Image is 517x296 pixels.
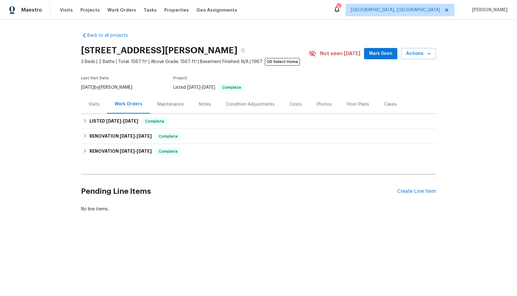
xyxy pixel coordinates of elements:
[157,101,184,108] div: Maintenance
[120,134,135,138] span: [DATE]
[81,32,141,39] a: Back to all projects
[80,7,100,13] span: Projects
[202,85,215,90] span: [DATE]
[81,177,397,206] h2: Pending Line Items
[384,101,397,108] div: Cases
[173,85,244,90] span: Listed
[90,118,138,125] h6: LISTED
[320,50,360,57] span: Not seen [DATE]
[107,7,136,13] span: Work Orders
[123,119,138,123] span: [DATE]
[115,101,142,107] div: Work Orders
[120,149,135,153] span: [DATE]
[81,85,94,90] span: [DATE]
[173,76,187,80] span: Project
[199,101,211,108] div: Notes
[347,101,369,108] div: Floor Plans
[187,85,215,90] span: -
[226,101,275,108] div: Condition Adjustments
[137,149,152,153] span: [DATE]
[143,118,167,124] span: Complete
[81,129,436,144] div: RENOVATION [DATE]-[DATE]Complete
[401,48,436,60] button: Actions
[81,59,309,65] span: 3 Beds | 2 Baths | Total: 1567 ft² | Above Grade: 1567 ft² | Basement Finished: N/A | 1987
[90,148,152,155] h6: RENOVATION
[81,76,109,80] span: Last Visit Date
[81,114,436,129] div: LISTED [DATE]-[DATE]Complete
[351,7,440,13] span: [GEOGRAPHIC_DATA], [GEOGRAPHIC_DATA]
[265,58,300,66] span: OD Select Home
[106,119,121,123] span: [DATE]
[156,133,180,140] span: Complete
[81,84,140,91] div: by [PERSON_NAME]
[120,134,152,138] span: -
[290,101,302,108] div: Costs
[81,206,436,212] div: No line items.
[397,188,436,194] div: Create Line Item
[220,86,244,89] span: Complete
[81,144,436,159] div: RENOVATION [DATE]-[DATE]Complete
[137,134,152,138] span: [DATE]
[89,101,100,108] div: Visits
[364,48,397,60] button: Mark Seen
[196,7,237,13] span: Geo Assignments
[336,4,341,10] div: 5
[406,50,431,58] span: Actions
[60,7,73,13] span: Visits
[187,85,200,90] span: [DATE]
[237,45,249,56] button: Copy Address
[164,7,189,13] span: Properties
[120,149,152,153] span: -
[156,148,180,155] span: Complete
[369,50,392,58] span: Mark Seen
[90,133,152,140] h6: RENOVATION
[81,47,237,54] h2: [STREET_ADDRESS][PERSON_NAME]
[144,8,157,12] span: Tasks
[317,101,332,108] div: Photos
[106,119,138,123] span: -
[470,7,508,13] span: [PERSON_NAME]
[21,7,42,13] span: Maestro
